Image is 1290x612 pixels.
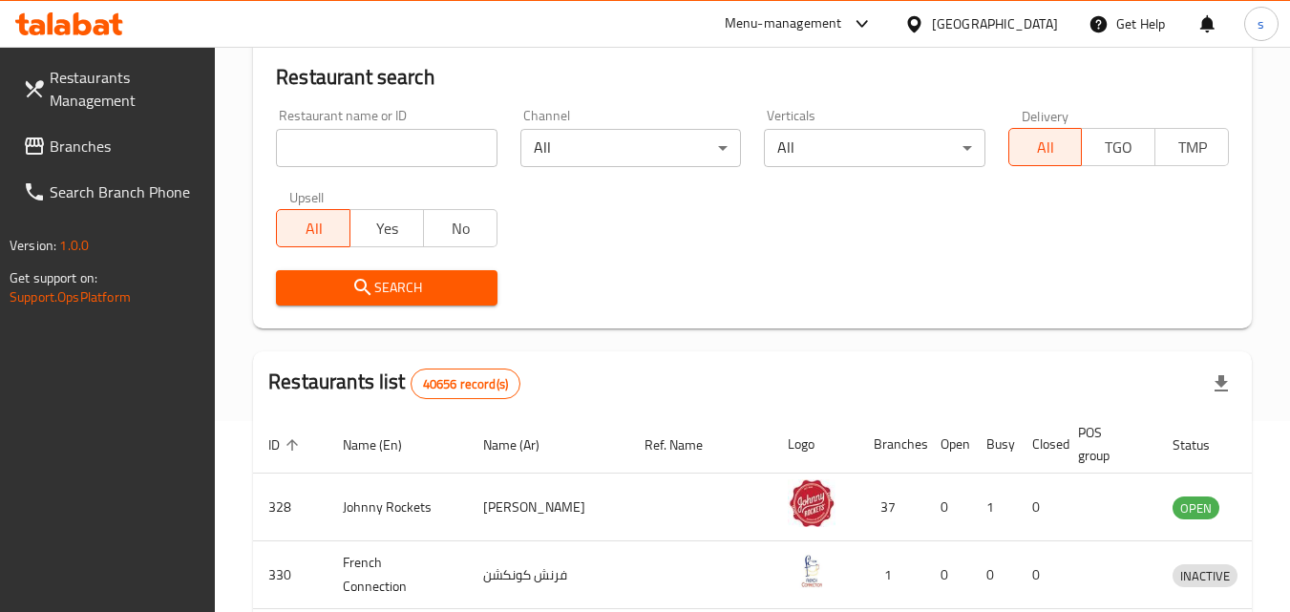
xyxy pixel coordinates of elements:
[289,190,325,203] label: Upsell
[468,541,629,609] td: فرنش كونكشن
[858,474,925,541] td: 37
[50,66,201,112] span: Restaurants Management
[1078,421,1134,467] span: POS group
[1154,128,1229,166] button: TMP
[1173,433,1235,456] span: Status
[50,180,201,203] span: Search Branch Phone
[1089,134,1148,161] span: TGO
[10,265,97,290] span: Get support on:
[520,129,741,167] div: All
[925,541,971,609] td: 0
[971,541,1017,609] td: 0
[411,369,520,399] div: Total records count
[1258,13,1264,34] span: s
[328,474,468,541] td: Johnny Rockets
[59,233,89,258] span: 1.0.0
[468,474,629,541] td: [PERSON_NAME]
[788,479,835,527] img: Johnny Rockets
[858,541,925,609] td: 1
[772,415,858,474] th: Logo
[8,54,216,123] a: Restaurants Management
[1173,565,1237,587] span: INACTIVE
[932,13,1058,34] div: [GEOGRAPHIC_DATA]
[1017,134,1075,161] span: All
[285,215,343,243] span: All
[1198,361,1244,407] div: Export file
[1173,497,1219,519] span: OPEN
[1173,564,1237,587] div: INACTIVE
[971,474,1017,541] td: 1
[343,433,427,456] span: Name (En)
[253,541,328,609] td: 330
[432,215,490,243] span: No
[276,63,1229,92] h2: Restaurant search
[268,368,520,399] h2: Restaurants list
[276,209,350,247] button: All
[483,433,564,456] span: Name (Ar)
[253,474,328,541] td: 328
[349,209,424,247] button: Yes
[358,215,416,243] span: Yes
[276,129,497,167] input: Search for restaurant name or ID..
[1008,128,1083,166] button: All
[1017,415,1063,474] th: Closed
[50,135,201,158] span: Branches
[276,270,497,306] button: Search
[1022,109,1069,122] label: Delivery
[1163,134,1221,161] span: TMP
[1081,128,1155,166] button: TGO
[858,415,925,474] th: Branches
[925,415,971,474] th: Open
[1017,474,1063,541] td: 0
[971,415,1017,474] th: Busy
[291,276,481,300] span: Search
[8,169,216,215] a: Search Branch Phone
[328,541,468,609] td: French Connection
[10,285,131,309] a: Support.OpsPlatform
[925,474,971,541] td: 0
[268,433,305,456] span: ID
[788,547,835,595] img: French Connection
[764,129,984,167] div: All
[412,375,519,393] span: 40656 record(s)
[645,433,728,456] span: Ref. Name
[10,233,56,258] span: Version:
[725,12,842,35] div: Menu-management
[8,123,216,169] a: Branches
[1017,541,1063,609] td: 0
[423,209,497,247] button: No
